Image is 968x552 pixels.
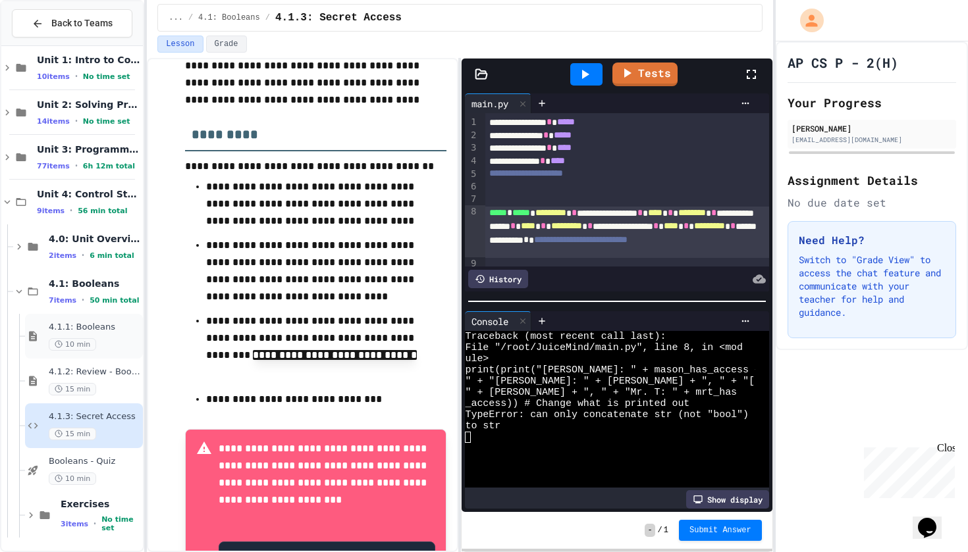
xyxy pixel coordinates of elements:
[37,99,140,111] span: Unit 2: Solving Problems in Computer Science
[465,168,478,181] div: 5
[51,16,113,30] span: Back to Teams
[49,251,76,260] span: 2 items
[78,207,127,215] span: 56 min total
[664,525,668,536] span: 1
[82,250,84,261] span: •
[49,233,140,245] span: 4.0: Unit Overview
[465,311,531,331] div: Console
[465,180,478,193] div: 6
[90,296,139,305] span: 50 min total
[188,13,193,23] span: /
[465,141,478,155] div: 3
[465,353,489,364] span: ule>
[75,71,78,82] span: •
[49,338,96,351] span: 10 min
[157,36,203,53] button: Lesson
[61,520,88,528] span: 3 items
[61,498,140,510] span: Exercises
[465,314,515,328] div: Console
[37,54,140,66] span: Unit 1: Intro to Computer Science
[83,72,130,81] span: No time set
[49,472,96,485] span: 10 min
[465,420,500,432] span: to str
[49,366,140,378] span: 4.1.2: Review - Booleans
[12,9,132,38] button: Back to Teams
[265,13,270,23] span: /
[645,524,655,537] span: -
[612,63,678,86] a: Tests
[792,135,952,145] div: [EMAIL_ADDRESS][DOMAIN_NAME]
[49,383,96,395] span: 15 min
[465,387,737,398] span: " + [PERSON_NAME] + ", " + "Mr. T: " + mrt_has
[94,518,96,529] span: •
[465,205,478,257] div: 8
[788,53,898,72] h1: AP CS P - 2(H)
[83,117,130,126] span: No time set
[83,162,135,170] span: 6h 12m total
[465,116,478,129] div: 1
[788,171,956,189] h2: Assignment Details
[465,97,515,111] div: main.py
[101,515,140,532] span: No time set
[275,10,402,26] span: 4.1.3: Secret Access
[465,331,666,342] span: Traceback (most recent call last):
[465,364,778,376] span: print(print("[PERSON_NAME]: " + mason_has_access + ",
[792,122,952,134] div: [PERSON_NAME]
[5,5,91,84] div: Chat with us now!Close
[689,525,751,536] span: Submit Answer
[465,398,689,409] span: _access)) # Change what is printed out
[37,188,140,200] span: Unit 4: Control Structures
[49,296,76,305] span: 7 items
[206,36,247,53] button: Grade
[37,143,140,155] span: Unit 3: Programming with Python
[49,322,140,333] span: 4.1.1: Booleans
[686,490,769,509] div: Show display
[465,193,478,205] div: 7
[198,13,260,23] span: 4.1: Booleans
[37,207,65,215] span: 9 items
[49,456,140,467] span: Booleans - Quiz
[465,257,478,270] div: 9
[82,295,84,305] span: •
[913,499,955,539] iframe: chat widget
[465,93,531,113] div: main.py
[70,205,72,216] span: •
[37,72,70,81] span: 10 items
[90,251,134,260] span: 6 min total
[799,253,945,319] p: Switch to "Grade View" to access the chat feature and communicate with your teacher for help and ...
[49,428,96,440] span: 15 min
[859,442,955,498] iframe: chat widget
[169,13,183,23] span: ...
[799,232,945,248] h3: Need Help?
[788,195,956,211] div: No due date set
[75,161,78,171] span: •
[468,270,528,288] div: History
[49,278,140,289] span: 4.1: Booleans
[465,409,749,420] span: TypeError: can only concatenate str (not "bool")
[465,155,478,168] div: 4
[37,117,70,126] span: 14 items
[465,129,478,142] div: 2
[49,411,140,422] span: 4.1.3: Secret Access
[465,376,831,387] span: " + "[PERSON_NAME]: " + [PERSON_NAME] + ", " + "[PERSON_NAME]:
[679,520,762,541] button: Submit Answer
[658,525,662,536] span: /
[788,93,956,112] h2: Your Progress
[75,116,78,126] span: •
[465,342,743,353] span: File "/root/JuiceMind/main.py", line 8, in <mod
[786,5,827,36] div: My Account
[37,162,70,170] span: 77 items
